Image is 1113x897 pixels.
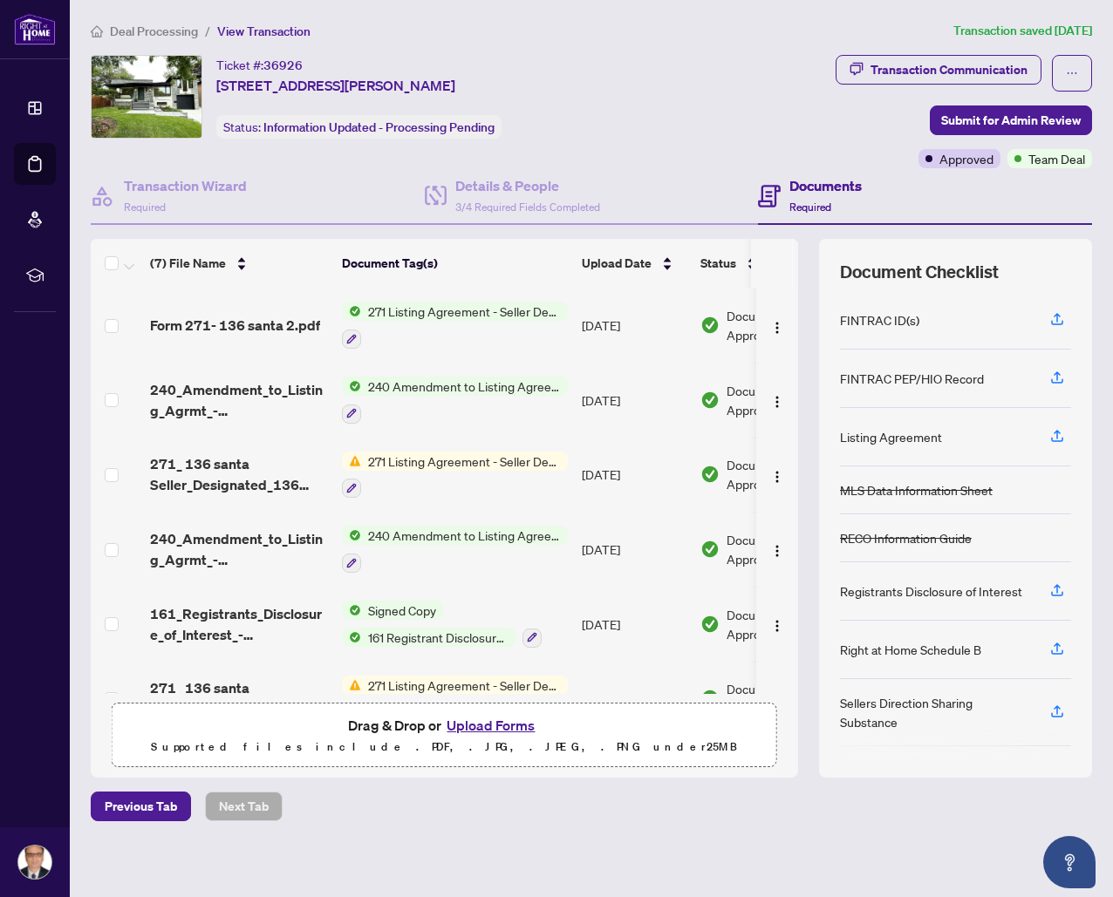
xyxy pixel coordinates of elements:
[575,363,693,438] td: [DATE]
[361,452,568,471] span: 271 Listing Agreement - Seller Designated Representation Agreement Authority to Offer for Sale
[840,693,1029,731] div: Sellers Direction Sharing Substance
[939,149,994,168] span: Approved
[575,662,693,737] td: [DATE]
[361,601,443,620] span: Signed Copy
[727,605,835,643] span: Document Approved
[770,544,784,558] img: Logo
[216,75,455,96] span: [STREET_ADDRESS][PERSON_NAME]
[342,526,568,573] button: Status Icon240 Amendment to Listing Agreement - Authority to Offer for Sale Price Change/Extensio...
[840,480,993,499] div: MLS Data Information Sheet
[342,377,361,396] img: Status Icon
[150,528,328,570] span: 240_Amendment_to_Listing_Agrmt_-_Price_Change_Extension_Amendment__A__-_PropTx-[PERSON_NAME] 2.pdf
[441,714,540,737] button: Upload Forms
[840,528,972,547] div: RECO Information Guide
[263,119,495,135] span: Information Updated - Processing Pending
[105,792,177,820] span: Previous Tab
[150,379,328,421] span: 240_Amendment_to_Listing_Agrmt_-_Price_Change_Extension_Amendment__A__-_PropTx-[PERSON_NAME] 2.pdf
[700,615,720,634] img: Document Status
[150,315,320,336] span: Form 271- 136 santa 2.pdf
[361,302,568,321] span: 271 Listing Agreement - Seller Designated Representation Agreement Authority to Offer for Sale
[727,455,835,493] span: Document Approved
[92,56,201,138] img: IMG-C12176692_1.jpg
[763,610,791,638] button: Logo
[91,25,103,37] span: home
[124,200,166,214] span: Required
[693,239,842,288] th: Status
[361,676,568,695] span: 271 Listing Agreement - Seller Designated Representation Agreement Authority to Offer for Sale
[342,601,542,648] button: Status IconSigned CopyStatus Icon161 Registrant Disclosure of Interest - Disposition ofProperty
[342,628,361,647] img: Status Icon
[770,321,784,335] img: Logo
[1043,836,1096,888] button: Open asap
[789,175,862,196] h4: Documents
[575,288,693,363] td: [DATE]
[216,115,502,139] div: Status:
[700,465,720,484] img: Document Status
[348,714,540,737] span: Drag & Drop or
[789,200,831,214] span: Required
[150,254,226,273] span: (7) File Name
[575,239,693,288] th: Upload Date
[727,306,835,344] span: Document Approved
[700,689,720,708] img: Document Status
[205,21,210,41] li: /
[150,603,328,645] span: 161_Registrants_Disclosure_of_Interest_-_Disposition_of_Property_-_PropTx-[PERSON_NAME] EXECUTED ...
[217,24,311,39] span: View Transaction
[700,540,720,559] img: Document Status
[455,200,600,214] span: 3/4 Required Fields Completed
[871,56,1028,84] div: Transaction Communication
[342,676,568,723] button: Status Icon271 Listing Agreement - Seller Designated Representation Agreement Authority to Offer ...
[840,310,919,330] div: FINTRAC ID(s)
[763,535,791,563] button: Logo
[361,526,568,545] span: 240 Amendment to Listing Agreement - Authority to Offer for Sale Price Change/Extension/Amendment(s)
[727,381,835,419] span: Document Approved
[575,512,693,587] td: [DATE]
[216,55,303,75] div: Ticket #:
[150,453,328,495] span: 271_ 136 santa Seller_Designated_136 santa Representation_Agreement_Authority_to_Offer_for_Sale__...
[763,311,791,339] button: Logo
[361,377,568,396] span: 240 Amendment to Listing Agreement - Authority to Offer for Sale Price Change/Extension/Amendment(s)
[205,792,283,821] button: Next Tab
[930,105,1092,135] button: Submit for Admin Review
[342,526,361,545] img: Status Icon
[582,254,652,273] span: Upload Date
[14,13,56,45] img: logo
[342,601,361,620] img: Status Icon
[18,846,51,879] img: Profile Icon
[1066,67,1078,79] span: ellipsis
[700,254,736,273] span: Status
[840,581,1022,601] div: Registrants Disclosure of Interest
[953,21,1092,41] article: Transaction saved [DATE]
[727,679,835,717] span: Document Approved
[840,369,984,388] div: FINTRAC PEP/HIO Record
[335,239,575,288] th: Document Tag(s)
[110,24,198,39] span: Deal Processing
[840,260,999,284] span: Document Checklist
[770,470,784,484] img: Logo
[840,640,981,659] div: Right at Home Schedule B
[763,684,791,712] button: Logo
[763,386,791,414] button: Logo
[941,106,1081,134] span: Submit for Admin Review
[150,677,328,719] span: 271_ 136 santa Seller_Designated_136 santa Representation_Agreement_Authority_to_Offer_for_Sale__...
[1028,149,1085,168] span: Team Deal
[455,175,600,196] h4: Details & People
[143,239,335,288] th: (7) File Name
[700,316,720,335] img: Document Status
[763,460,791,488] button: Logo
[770,395,784,409] img: Logo
[263,58,303,73] span: 36926
[575,438,693,513] td: [DATE]
[342,676,361,695] img: Status Icon
[123,737,766,758] p: Supported files include .PDF, .JPG, .JPEG, .PNG under 25 MB
[840,427,942,446] div: Listing Agreement
[361,628,516,647] span: 161 Registrant Disclosure of Interest - Disposition ofProperty
[836,55,1041,85] button: Transaction Communication
[124,175,247,196] h4: Transaction Wizard
[727,530,835,568] span: Document Approved
[342,452,361,471] img: Status Icon
[113,703,776,768] span: Drag & Drop orUpload FormsSupported files include .PDF, .JPG, .JPEG, .PNG under25MB
[770,619,784,633] img: Logo
[342,302,568,349] button: Status Icon271 Listing Agreement - Seller Designated Representation Agreement Authority to Offer ...
[91,792,191,821] button: Previous Tab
